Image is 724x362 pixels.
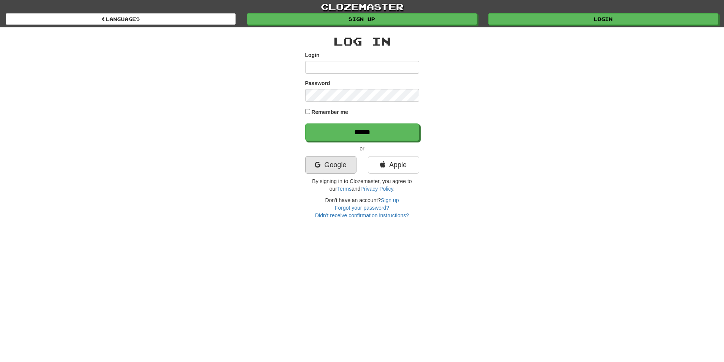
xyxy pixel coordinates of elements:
a: Didn't receive confirmation instructions? [315,212,409,218]
div: Don't have an account? [305,196,419,219]
a: Privacy Policy [360,186,393,192]
label: Remember me [311,108,348,116]
label: Login [305,51,320,59]
a: Apple [368,156,419,174]
p: or [305,145,419,152]
a: Sign up [381,197,399,203]
p: By signing in to Clozemaster, you agree to our and . [305,177,419,193]
h2: Log In [305,35,419,47]
a: Sign up [247,13,477,25]
a: Google [305,156,356,174]
a: Terms [337,186,352,192]
a: Forgot your password? [335,205,389,211]
label: Password [305,79,330,87]
a: Login [488,13,718,25]
a: Languages [6,13,236,25]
